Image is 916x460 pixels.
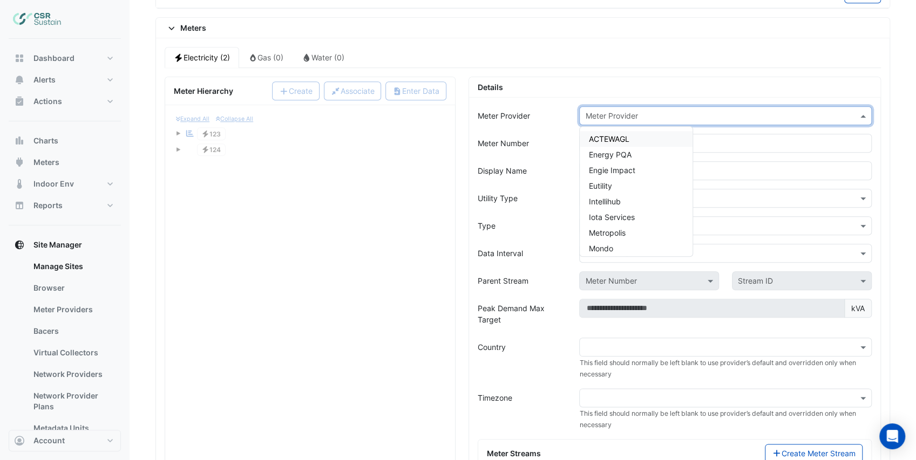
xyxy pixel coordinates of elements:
[478,271,528,290] label: Parent Stream
[14,157,25,168] app-icon: Meters
[33,53,74,64] span: Dashboard
[158,47,887,68] div: Click Update or Cancel in Details panel
[580,127,693,256] div: Options List
[14,53,25,64] app-icon: Dashboard
[9,430,121,451] button: Account
[480,448,759,459] div: Meter Streams
[588,197,620,206] span: Intellihub
[573,271,878,290] div: Disabled because Utility Type is not selected
[588,150,631,159] span: Energy PQA
[25,385,121,417] a: Network Provider Plans
[33,178,74,189] span: Indoor Env
[25,320,121,342] a: Bacers
[478,244,523,263] label: Data Interval
[573,299,878,329] div: Disabled because Utility Type is not Electricity
[33,96,62,107] span: Actions
[174,114,446,158] div: Click Update or Cancel in Details panel
[9,69,121,91] button: Alerts
[9,173,121,195] button: Indoor Env
[579,409,856,429] small: This field should normally be left blank to use provider’s default and overridden only when neces...
[9,130,121,152] button: Charts
[478,106,530,125] label: Meter Provider
[588,228,625,237] span: Metropolis
[33,435,65,446] span: Account
[14,239,25,250] app-icon: Site Manager
[879,423,905,449] div: Open Intercom Messenger
[844,299,872,318] span: kVA
[33,135,58,146] span: Charts
[14,135,25,146] app-icon: Charts
[25,363,121,385] a: Network Providers
[478,216,496,235] label: Type
[478,81,503,93] div: Details
[478,299,567,329] label: Peak Demand Max Target
[25,342,121,363] a: Virtual Collectors
[25,256,121,277] a: Manage Sites
[478,134,529,153] label: Meter Number
[9,91,121,112] button: Actions
[174,85,233,97] div: Meter Hierarchy
[588,134,629,143] span: ACTEWAGL
[14,74,25,85] app-icon: Alerts
[14,200,25,211] app-icon: Reports
[9,234,121,256] button: Site Manager
[25,299,121,320] a: Meter Providers
[478,189,518,208] label: Utility Type
[165,22,206,33] span: Meters
[478,161,527,180] label: Display Name
[33,200,63,211] span: Reports
[579,359,856,378] small: This field should normally be left blank to use provider’s default and overridden only when neces...
[588,244,613,253] span: Mondo
[9,195,121,216] button: Reports
[725,271,878,290] div: Please select Meter Number first
[33,239,82,250] span: Site Manager
[33,157,59,168] span: Meters
[588,181,612,190] span: Eutility
[14,178,25,189] app-icon: Indoor Env
[25,277,121,299] a: Browser
[33,74,56,85] span: Alerts
[25,417,121,439] a: Metadata Units
[9,152,121,173] button: Meters
[13,9,62,30] img: Company Logo
[14,96,25,107] app-icon: Actions
[588,166,635,175] span: Engie Impact
[9,47,121,69] button: Dashboard
[478,338,506,356] label: Country
[478,388,512,407] label: Timezone
[588,212,634,222] span: Iota Services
